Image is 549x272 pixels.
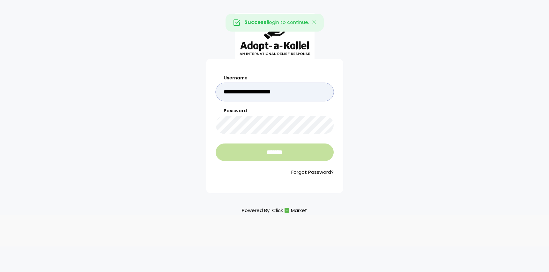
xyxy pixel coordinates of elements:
[305,14,323,31] button: Close
[216,75,334,81] label: Username
[216,169,334,176] a: Forgot Password?
[216,107,334,114] label: Password
[285,208,289,213] img: cm_icon.png
[226,14,324,32] div: login to continue.
[272,206,307,215] a: ClickMarket
[244,19,268,26] strong: Success!
[235,13,315,59] img: aak_logo_sm.jpeg
[242,206,307,215] p: Powered By:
